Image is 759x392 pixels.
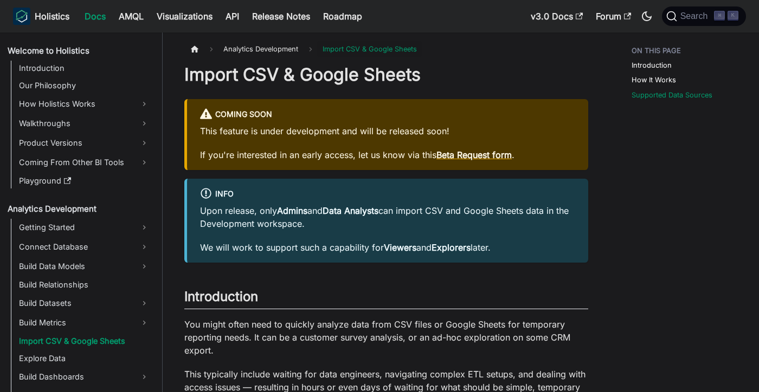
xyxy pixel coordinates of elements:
[16,154,153,171] a: Coming From Other BI Tools
[219,8,246,25] a: API
[16,277,153,292] a: Build Relationships
[16,334,153,349] a: Import CSV & Google Sheets
[432,242,471,253] strong: Explorers
[200,148,575,161] p: If you're interested in an early access, let us know via this .
[16,134,153,152] a: Product Versions
[277,205,307,216] strong: Admins
[4,201,153,217] a: Analytics Development
[632,60,672,70] a: Introduction
[16,238,153,256] a: Connect Database
[632,90,712,100] a: Supported Data Sources
[112,8,150,25] a: AMQL
[200,204,575,230] p: Upon release, only and can import CSV and Google Sheets data in the Development workspace.
[200,108,575,122] div: Coming Soon
[16,314,153,331] a: Build Metrics
[150,8,219,25] a: Visualizations
[317,41,422,57] span: Import CSV & Google Sheets
[35,10,69,23] b: Holistics
[200,125,575,138] p: This feature is under development and will be released soon!
[78,8,112,25] a: Docs
[632,75,676,85] a: How It Works
[662,6,746,26] button: Search (Command+K)
[16,78,153,93] a: Our Philosophy
[184,41,205,57] a: Home page
[16,258,153,275] a: Build Data Models
[200,187,575,201] div: info
[184,41,588,57] nav: Breadcrumbs
[16,173,153,188] a: Playground
[638,8,655,25] button: Switch between dark and light mode (currently dark mode)
[323,205,378,216] strong: Data Analysts
[589,8,638,25] a: Forum
[4,43,153,58] a: Welcome to Holistics
[16,368,153,386] a: Build Dashboards
[184,318,588,357] p: You might often need to quickly analyze data from CSV files or Google Sheets for temporary report...
[714,11,725,21] kbd: ⌘
[218,41,304,57] span: Analytics Development
[677,11,715,21] span: Search
[16,115,153,132] a: Walkthroughs
[13,8,30,25] img: Holistics
[16,95,153,113] a: How Holistics Works
[728,11,738,21] kbd: K
[317,8,369,25] a: Roadmap
[200,241,575,254] p: We will work to support such a capability for and later.
[16,61,153,76] a: Introduction
[384,242,416,253] strong: Viewers
[16,219,153,236] a: Getting Started
[246,8,317,25] a: Release Notes
[13,8,69,25] a: HolisticsHolistics
[524,8,589,25] a: v3.0 Docs
[184,289,588,309] h2: Introduction
[16,295,153,312] a: Build Datasets
[16,351,153,366] a: Explore Data
[436,149,512,160] a: Beta Request form
[184,64,588,86] h1: Import CSV & Google Sheets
